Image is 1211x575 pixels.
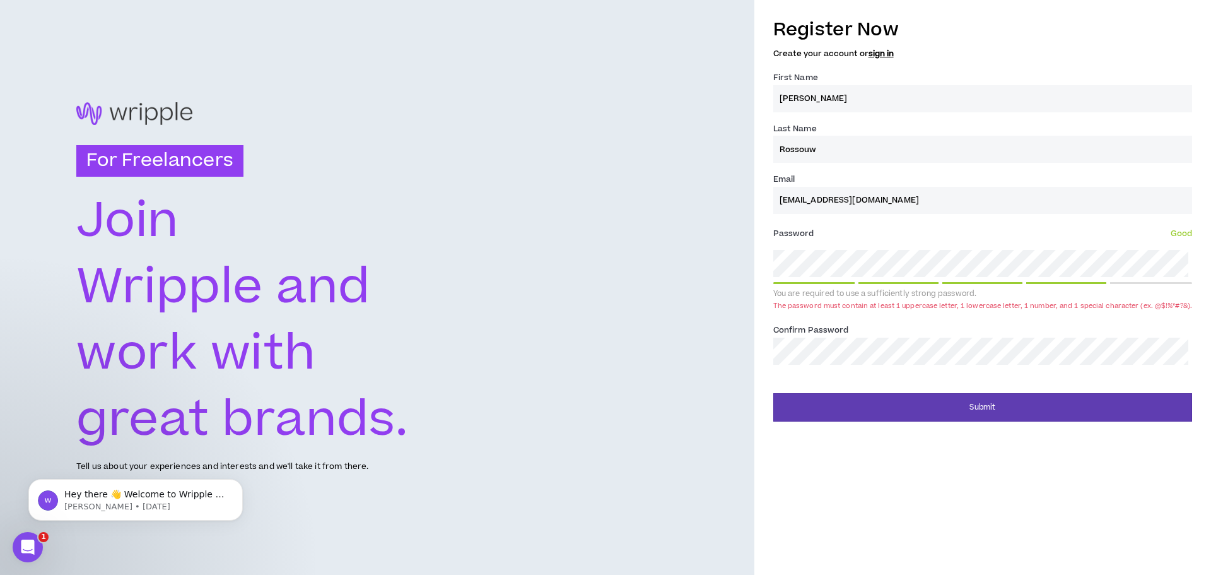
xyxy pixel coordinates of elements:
text: Wripple and [76,253,370,322]
h3: Register Now [773,16,1192,43]
span: 1 [38,532,49,542]
label: Confirm Password [773,320,849,340]
div: You are required to use a sufficiently strong password. [773,289,1192,299]
text: Join [76,187,180,256]
iframe: Intercom notifications message [9,453,262,541]
label: Last Name [773,119,817,139]
label: First Name [773,68,818,88]
input: First name [773,85,1192,112]
text: great brands. [76,385,408,454]
text: work with [76,319,316,388]
button: Submit [773,393,1192,422]
input: Enter Email [773,187,1192,214]
div: The password must contain at least 1 uppercase letter, 1 lowercase letter, 1 number, and 1 specia... [773,301,1192,311]
a: sign in [869,48,894,59]
span: Good [1171,228,1192,239]
input: Last name [773,136,1192,163]
h5: Create your account or [773,49,1192,58]
iframe: Intercom live chat [13,532,43,562]
h3: For Freelancers [76,145,243,177]
span: Password [773,228,814,239]
label: Email [773,169,795,189]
